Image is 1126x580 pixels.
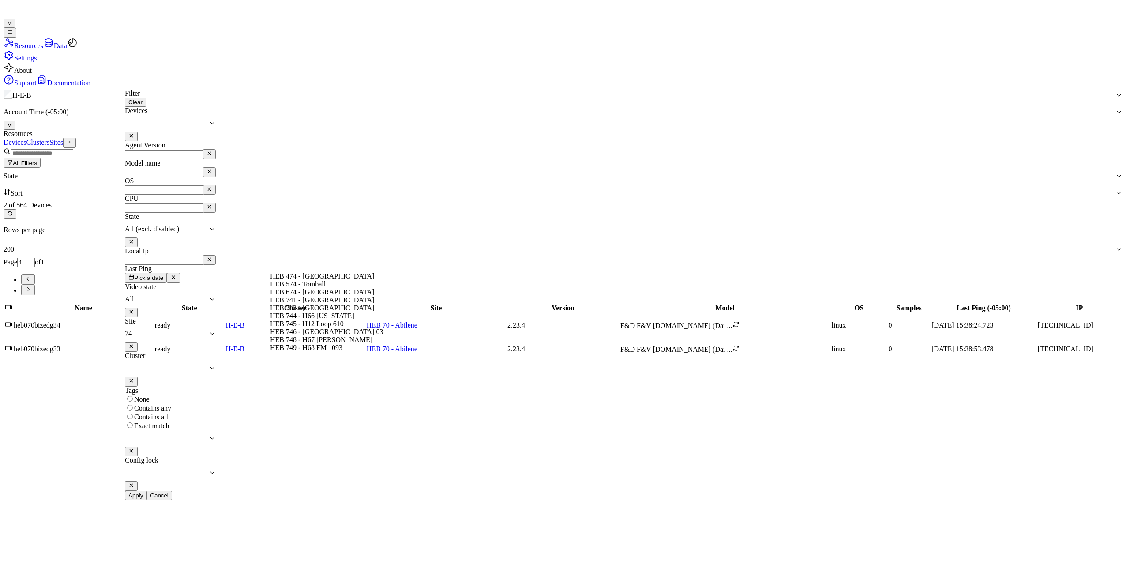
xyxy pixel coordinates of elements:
a: HEB 70 - Abilene [367,345,417,353]
label: Tags [125,387,138,394]
nav: pagination [4,274,1122,295]
button: Toggle Navigation [4,28,16,38]
label: OS [125,177,134,185]
button: Go to previous page [21,274,35,285]
button: All Filters [4,158,41,168]
span: About [14,67,32,74]
button: Cancel [146,491,172,500]
div: [DATE] 15:38:53.478 [931,345,1036,353]
div: 0 [889,345,930,353]
label: Devices [125,107,148,114]
a: Support [4,79,37,87]
span: Documentation [47,79,91,87]
span: Pick a date [134,275,163,282]
th: OS [831,303,887,313]
a: HEB 70 - Abilene [367,321,417,329]
button: Pick a date [125,273,167,282]
a: Resources [4,42,43,49]
th: Last Ping (-05:00) [931,303,1036,313]
div: HEB 746 - [GEOGRAPHIC_DATA] 03 [270,328,390,336]
th: Model [620,303,830,313]
label: Agent Version [125,141,165,149]
label: Config lock [125,456,158,464]
div: HEB 474 - [GEOGRAPHIC_DATA] [270,272,390,280]
a: Data [43,42,67,49]
p: linux [832,345,887,353]
label: Site [125,317,136,325]
span: F&D F&V [DOMAIN_NAME] (Dai ... [620,322,732,329]
a: H-E-B [226,345,245,353]
span: 2 of 564 Devices [4,201,52,209]
div: [TECHNICAL_ID] [1038,321,1121,329]
div: HEB 745 - H12 Loop 610 [270,320,390,328]
p: linux [832,321,887,329]
div: 2.23.4 [507,345,619,353]
label: Exact match [134,422,169,429]
button: Go to next page [21,285,35,295]
th: Name [13,303,154,313]
label: None [134,395,150,403]
span: M [7,20,12,26]
div: Resources [4,130,1122,138]
span: Support [14,79,37,87]
label: CPU [125,195,139,202]
label: Contains all [134,413,168,421]
label: Contains any [134,404,171,412]
th: Samples [888,303,931,313]
th: Site [366,303,506,313]
label: Video state [125,283,156,290]
span: of 1 [35,258,44,266]
label: State [125,213,139,220]
span: Page [4,258,17,266]
span: Data [54,42,67,49]
label: Last Ping [125,265,152,272]
th: IP [1037,303,1122,313]
div: [DATE] 15:38:24.723 [931,321,1036,329]
span: M [7,122,12,128]
p: Rows per page [4,226,1122,234]
div: heb070bizedg34 [14,321,153,329]
div: HEB 749 - H68 FM 1093 [270,344,390,352]
label: Model name [125,159,160,167]
div: HEB 742 - [GEOGRAPHIC_DATA] [270,304,390,312]
a: Settings [4,54,37,62]
span: F&D F&V [DOMAIN_NAME] (Dai ... [620,346,732,353]
button: Apply [125,491,146,500]
label: Cluster [125,352,145,359]
div: HEB 744 - H66 [US_STATE] [270,312,390,320]
a: H-E-B [226,321,245,329]
button: M [4,121,15,130]
span: Settings [14,54,37,62]
a: Clusters [26,139,49,147]
label: Local Ip [125,247,149,255]
span: Resources [14,42,43,49]
div: 0 [889,321,930,329]
div: HEB 674 - [GEOGRAPHIC_DATA] [270,288,390,296]
div: [TECHNICAL_ID] [1038,345,1121,353]
div: HEB 574 - Tomball [270,280,390,288]
a: Devices [4,139,26,147]
a: Sites [49,139,63,147]
button: M [4,19,15,28]
div: Filter [125,90,216,107]
div: HEB 748 - H67 [PERSON_NAME] [270,336,390,344]
div: heb070bizedg33 [14,345,153,353]
div: HEB 741 - [GEOGRAPHIC_DATA] [270,296,390,304]
a: Documentation [37,79,91,87]
div: 2.23.4 [507,321,619,329]
th: Version [507,303,619,313]
span: Sort [11,189,23,197]
th: Cluster [225,303,365,313]
button: Clear [125,98,146,107]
